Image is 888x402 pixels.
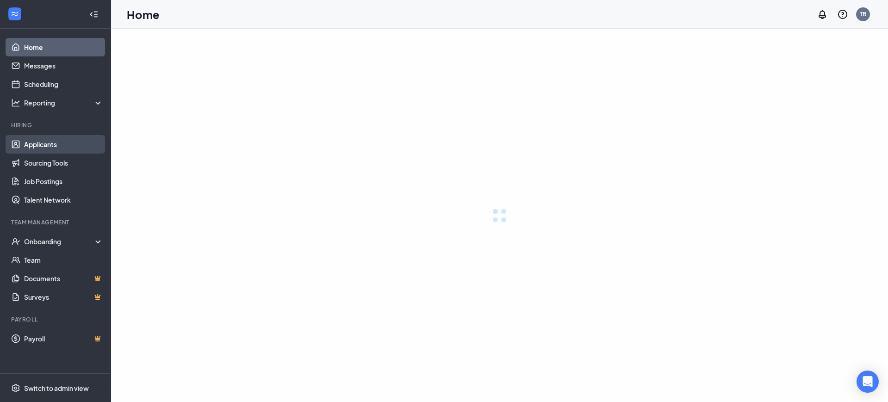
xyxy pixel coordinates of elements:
[24,154,103,172] a: Sourcing Tools
[11,383,20,393] svg: Settings
[24,191,103,209] a: Talent Network
[24,98,104,107] div: Reporting
[817,9,828,20] svg: Notifications
[11,121,101,129] div: Hiring
[24,237,104,246] div: Onboarding
[24,75,103,93] a: Scheduling
[10,9,19,19] svg: WorkstreamLogo
[24,38,103,56] a: Home
[24,288,103,306] a: SurveysCrown
[24,56,103,75] a: Messages
[24,135,103,154] a: Applicants
[11,237,20,246] svg: UserCheck
[11,315,101,323] div: Payroll
[24,251,103,269] a: Team
[11,98,20,107] svg: Analysis
[89,10,99,19] svg: Collapse
[857,371,879,393] div: Open Intercom Messenger
[24,383,89,393] div: Switch to admin view
[24,329,103,348] a: PayrollCrown
[837,9,848,20] svg: QuestionInfo
[24,269,103,288] a: DocumentsCrown
[11,218,101,226] div: Team Management
[860,10,866,18] div: TB
[127,6,160,22] h1: Home
[24,172,103,191] a: Job Postings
